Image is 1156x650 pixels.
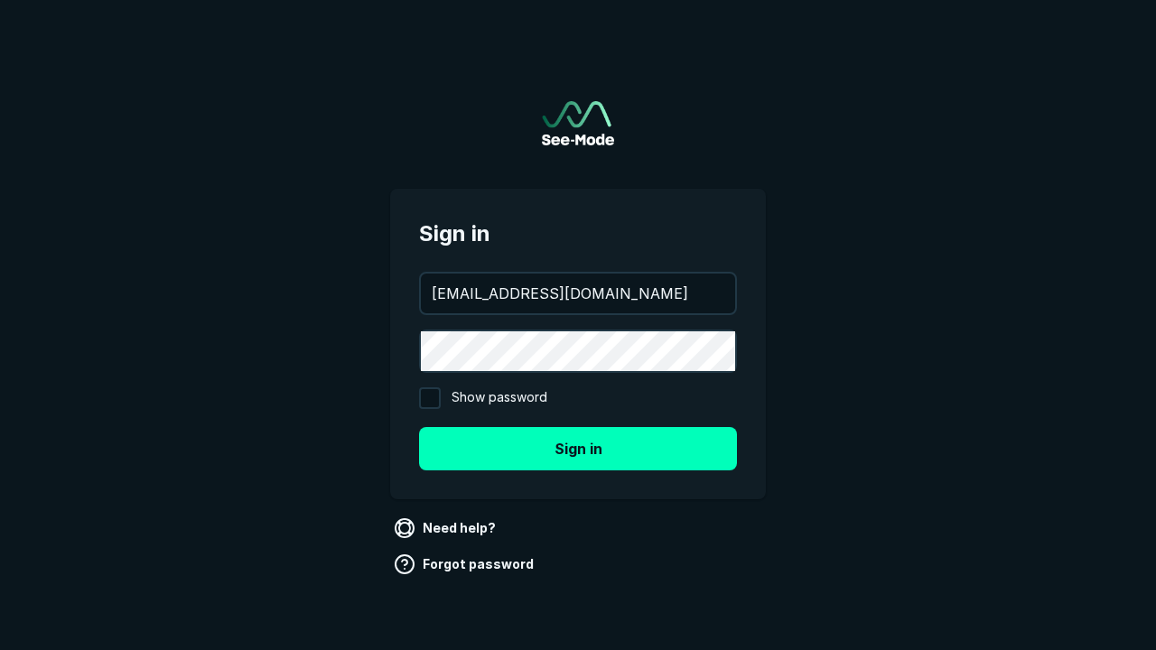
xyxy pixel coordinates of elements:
[390,550,541,579] a: Forgot password
[452,387,547,409] span: Show password
[390,514,503,543] a: Need help?
[419,218,737,250] span: Sign in
[542,101,614,145] a: Go to sign in
[419,427,737,470] button: Sign in
[542,101,614,145] img: See-Mode Logo
[421,274,735,313] input: your@email.com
